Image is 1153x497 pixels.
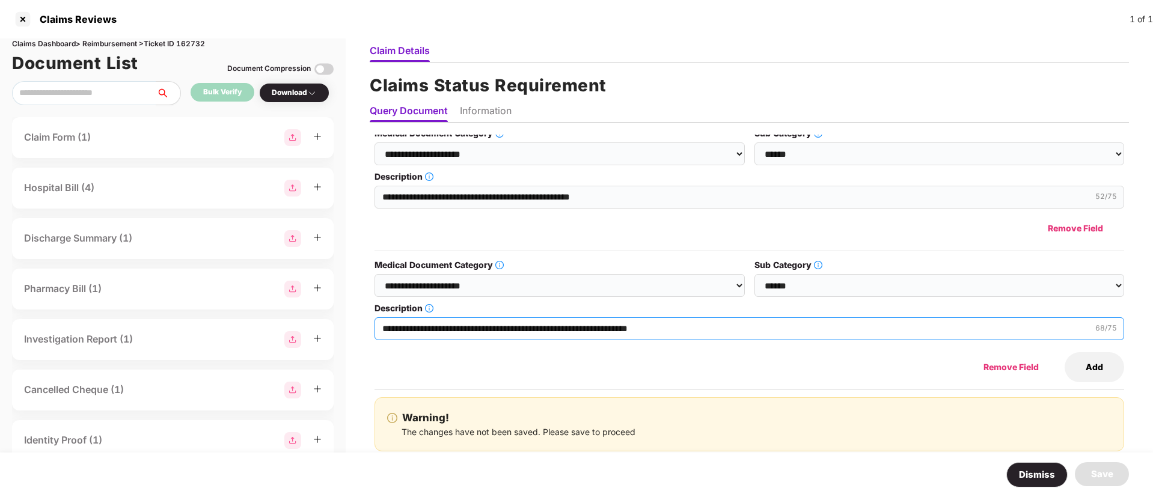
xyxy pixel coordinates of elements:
[24,433,102,448] div: Identity Proof (1)
[1027,213,1124,243] button: Remove Field
[156,81,181,105] button: search
[12,50,138,76] h1: Document List
[754,258,1124,272] label: Sub Category
[313,132,322,141] span: plus
[1006,462,1068,487] button: Dismiss
[284,432,301,449] img: svg+xml;base64,PHN2ZyBpZD0iR3JvdXBfMjg4MTMiIGRhdGEtbmFtZT0iR3JvdXAgMjg4MTMiIHhtbG5zPSJodHRwOi8vd3...
[370,105,448,122] li: Query Document
[962,352,1060,382] button: Remove Field
[156,88,180,98] span: search
[313,284,322,292] span: plus
[425,172,433,181] span: info-circle
[272,87,317,99] div: Download
[375,258,744,272] label: Medical Document Category
[284,331,301,348] img: svg+xml;base64,PHN2ZyBpZD0iR3JvdXBfMjg4MTMiIGRhdGEtbmFtZT0iR3JvdXAgMjg4MTMiIHhtbG5zPSJodHRwOi8vd3...
[307,88,317,98] img: svg+xml;base64,PHN2ZyBpZD0iRHJvcGRvd24tMzJ4MzIiIHhtbG5zPSJodHRwOi8vd3d3LnczLm9yZy8yMDAwL3N2ZyIgd2...
[1065,352,1124,382] button: Add
[402,410,449,425] b: Warning!
[313,385,322,393] span: plus
[314,59,334,79] img: svg+xml;base64,PHN2ZyBpZD0iVG9nZ2xlLTMyeDMyIiB4bWxucz0iaHR0cDovL3d3dy53My5vcmcvMjAwMC9zdmciIHdpZH...
[12,38,334,50] div: Claims Dashboard > Reimbursement > Ticket ID 162732
[402,427,635,437] span: The changes have not been saved. Please save to proceed
[284,180,301,197] img: svg+xml;base64,PHN2ZyBpZD0iR3JvdXBfMjg4MTMiIGRhdGEtbmFtZT0iR3JvdXAgMjg4MTMiIHhtbG5zPSJodHRwOi8vd3...
[284,382,301,398] img: svg+xml;base64,PHN2ZyBpZD0iR3JvdXBfMjg4MTMiIGRhdGEtbmFtZT0iR3JvdXAgMjg4MTMiIHhtbG5zPSJodHRwOi8vd3...
[1130,13,1153,26] div: 1 of 1
[313,183,322,191] span: plus
[460,105,512,122] li: Information
[425,304,433,313] span: info-circle
[24,180,94,195] div: Hospital Bill (4)
[24,382,124,397] div: Cancelled Cheque (1)
[375,302,1124,315] label: Description
[24,231,132,246] div: Discharge Summary (1)
[814,261,822,269] span: info-circle
[1091,467,1113,481] div: Save
[24,281,102,296] div: Pharmacy Bill (1)
[313,334,322,343] span: plus
[227,63,311,75] div: Document Compression
[313,435,322,444] span: plus
[284,281,301,297] img: svg+xml;base64,PHN2ZyBpZD0iR3JvdXBfMjg4MTMiIGRhdGEtbmFtZT0iR3JvdXAgMjg4MTMiIHhtbG5zPSJodHRwOi8vd3...
[284,230,301,247] img: svg+xml;base64,PHN2ZyBpZD0iR3JvdXBfMjg4MTMiIGRhdGEtbmFtZT0iR3JvdXAgMjg4MTMiIHhtbG5zPSJodHRwOi8vd3...
[313,233,322,242] span: plus
[495,261,504,269] span: info-circle
[24,332,133,347] div: Investigation Report (1)
[375,170,1124,183] label: Description
[24,130,91,145] div: Claim Form (1)
[203,87,242,98] div: Bulk Verify
[32,13,117,25] div: Claims Reviews
[387,413,397,423] span: info-circle
[284,129,301,146] img: svg+xml;base64,PHN2ZyBpZD0iR3JvdXBfMjg4MTMiIGRhdGEtbmFtZT0iR3JvdXAgMjg4MTMiIHhtbG5zPSJodHRwOi8vd3...
[370,72,1129,99] h1: Claims Status Requirement
[370,44,430,62] li: Claim Details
